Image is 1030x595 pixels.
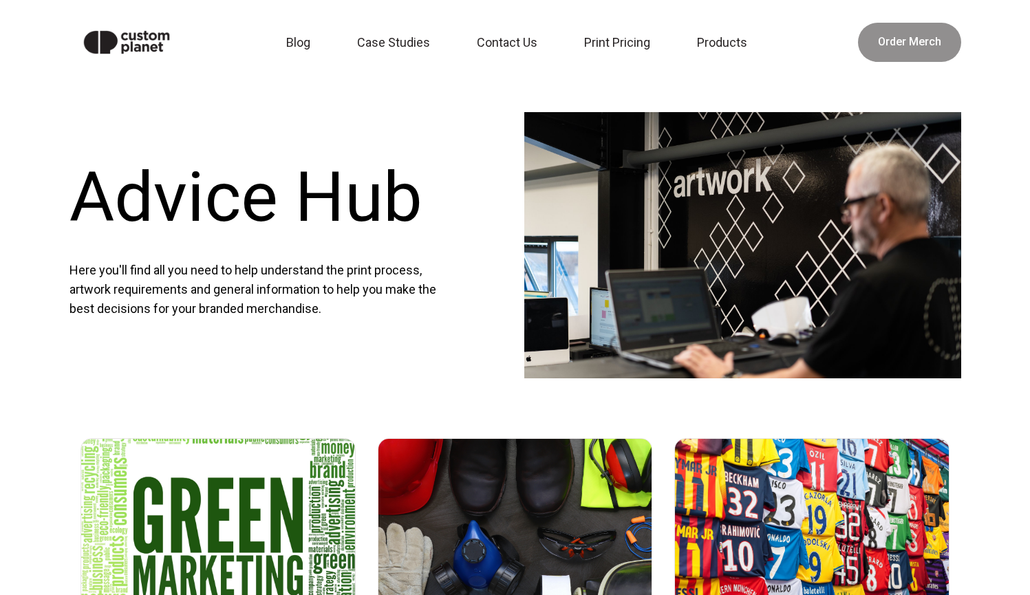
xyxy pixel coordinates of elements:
a: Contact Us [469,28,554,58]
a: Order Merch [858,23,961,62]
a: Case Studies [349,28,447,58]
nav: Main navigation [200,28,841,58]
iframe: Chat Widget [794,446,1030,595]
a: Blog [278,28,327,58]
img: Custom Planet logo in black [69,17,184,68]
img: CP - DETAILS-13 [524,112,961,378]
a: Products [689,28,764,58]
p: Here you'll find all you need to help understand the print process, artwork requirements and gene... [69,261,462,318]
a: Print Pricing [576,28,667,58]
h1: Advice Hub [69,155,462,239]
